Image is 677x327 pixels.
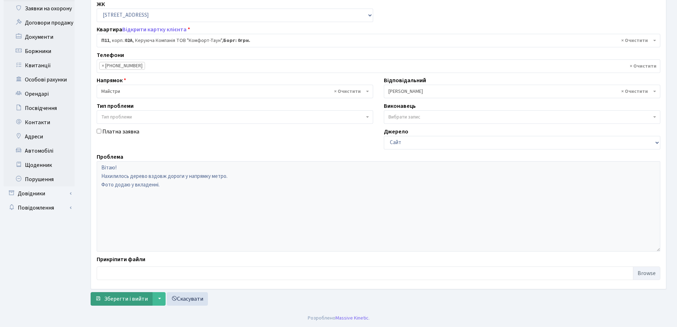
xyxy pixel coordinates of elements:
a: Договори продажу [4,16,75,30]
span: Видалити всі елементи [334,88,361,95]
span: <b>П11</b>, корп.: <b>02А</b>, Керуюча Компанія ТОВ "Комфорт-Таун", <b>Борг: 0грн.</b> [97,34,660,47]
b: П11 [101,37,109,44]
div: Розроблено . [308,314,370,322]
a: Скасувати [167,292,208,306]
a: Документи [4,30,75,44]
li: 044-363-13-80 [99,62,145,70]
label: Телефони [97,51,124,59]
b: Борг: 0грн. [223,37,250,44]
a: Квитанції [4,58,75,73]
a: Massive Kinetic [335,314,369,322]
span: <b>П11</b>, корп.: <b>02А</b>, Керуюча Компанія ТОВ "Комфорт-Таун", <b>Борг: 0грн.</b> [101,37,651,44]
span: × [102,62,104,69]
label: Платна заявка [102,127,139,136]
span: Майстри [101,88,364,95]
a: Посвідчення [4,101,75,115]
a: Орендарі [4,87,75,101]
a: Боржники [4,44,75,58]
button: Зберегти і вийти [91,292,152,306]
textarea: Вітаю! Нахилилось дерево вздовж дороги у напрямку метро. Фото додаю у вкладенні. [97,161,660,252]
label: Проблема [97,153,123,161]
label: Напрямок [97,76,126,85]
a: Заявки на охорону [4,1,75,16]
label: Прикріпити файли [97,255,145,264]
span: Вибрати запис [388,114,420,121]
a: Автомобілі [4,144,75,158]
label: Тип проблеми [97,102,134,110]
label: Відповідальний [384,76,426,85]
a: Довідники [4,186,75,201]
span: Видалити всі елементи [630,63,656,70]
a: Особові рахунки [4,73,75,87]
span: Видалити всі елементи [621,37,648,44]
span: Тип проблеми [101,114,132,121]
span: Зберегти і вийти [104,295,148,303]
b: 02А [125,37,133,44]
a: Повідомлення [4,201,75,215]
span: Видалити всі елементи [621,88,648,95]
span: Синельник С.В. [388,88,651,95]
span: Майстри [97,85,373,98]
a: Порушення [4,172,75,186]
a: Щоденник [4,158,75,172]
a: Контакти [4,115,75,130]
label: Виконавець [384,102,416,110]
label: Джерело [384,127,408,136]
a: Адреси [4,130,75,144]
span: Синельник С.В. [384,85,660,98]
label: Квартира [97,25,190,34]
a: Відкрити картку клієнта [122,26,187,33]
